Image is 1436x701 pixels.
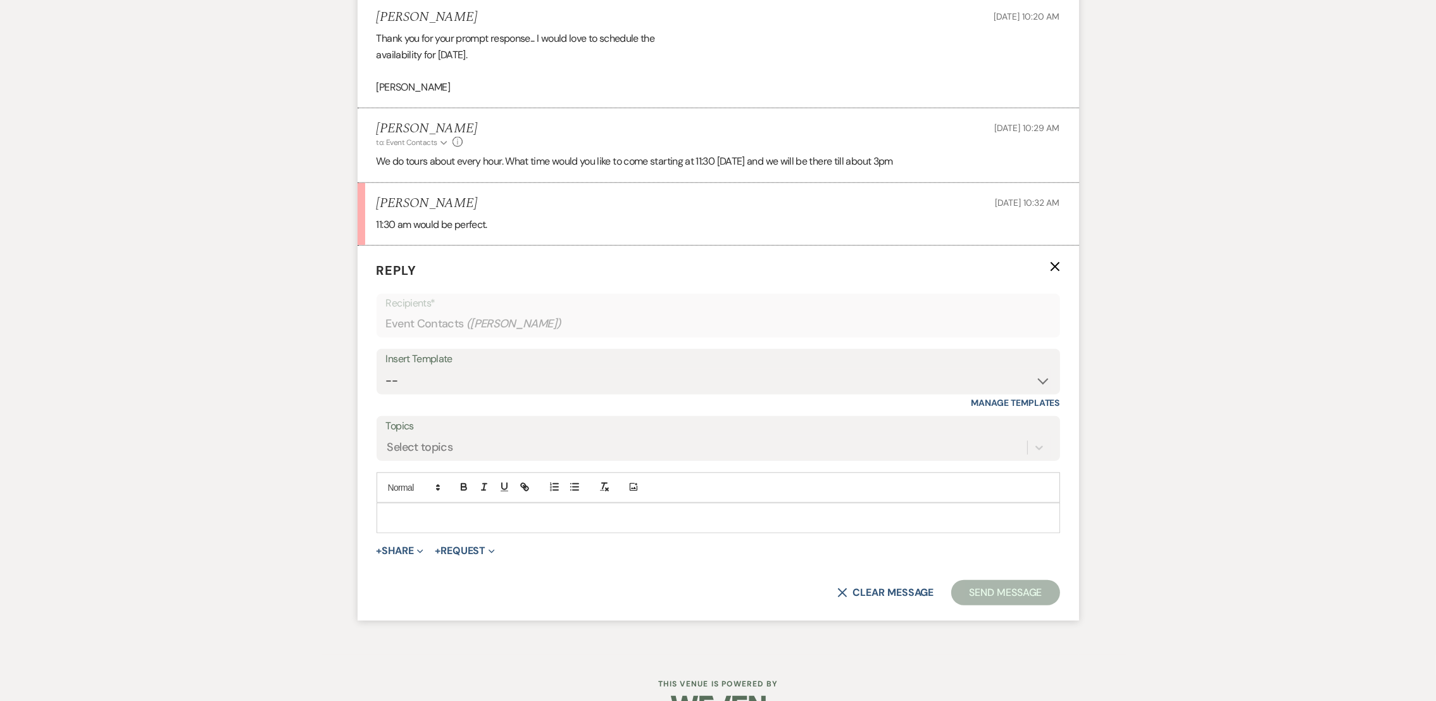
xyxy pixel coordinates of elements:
div: 11:30 am would be perfect. [377,217,1060,233]
span: Reply [377,262,417,279]
span: to: Event Contacts [377,137,437,148]
span: [DATE] 10:29 AM [995,122,1060,134]
div: Event Contacts [386,312,1051,336]
span: + [435,546,440,556]
a: Manage Templates [971,397,1060,408]
div: Select topics [387,439,453,456]
h5: [PERSON_NAME] [377,196,477,212]
span: [DATE] 10:20 AM [994,11,1060,22]
div: Thank you for your prompt response... I would love to schedule the availability for [DATE]. [PERS... [377,30,1060,95]
p: We do tours about every hour. What time would you like to come starting at 11:30 [DATE] and we wi... [377,153,1060,170]
label: Topics [386,417,1051,436]
button: Share [377,546,424,556]
span: ( [PERSON_NAME] ) [466,315,561,332]
button: Clear message [837,588,933,598]
div: Insert Template [386,350,1051,369]
h5: [PERSON_NAME] [377,121,477,137]
span: + [377,546,382,556]
button: Send Message [951,580,1059,605]
p: Recipients* [386,295,1051,312]
button: Request [435,546,495,556]
h5: [PERSON_NAME] [377,9,477,25]
span: [DATE] 10:32 AM [996,197,1060,208]
button: to: Event Contacts [377,137,449,148]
